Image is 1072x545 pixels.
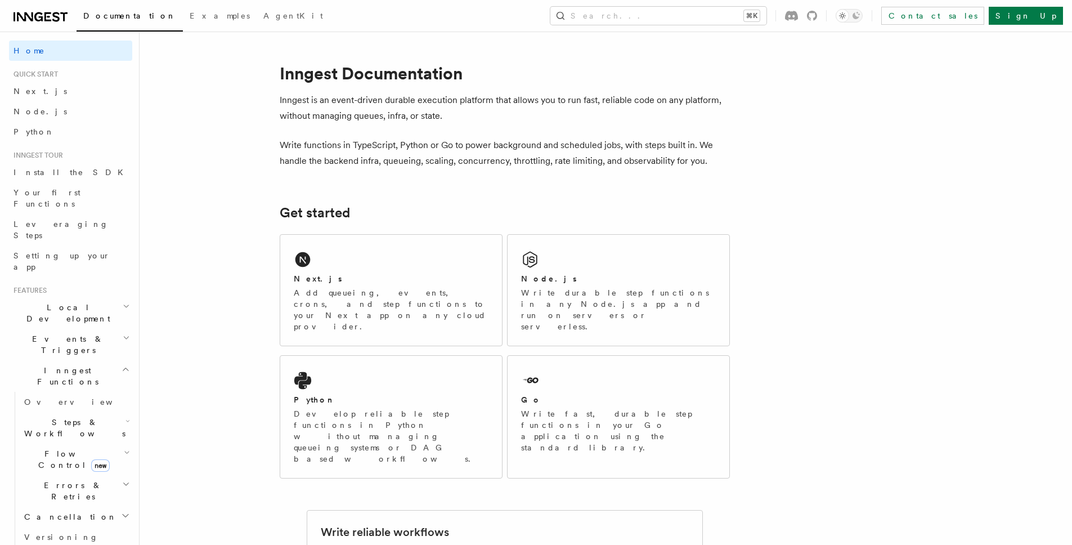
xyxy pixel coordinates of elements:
a: Node.js [9,101,132,122]
span: Python [14,127,55,136]
span: Documentation [83,11,176,20]
span: Events & Triggers [9,333,123,356]
span: Setting up your app [14,251,110,271]
button: Errors & Retries [20,475,132,507]
h2: Python [294,394,335,405]
a: Node.jsWrite durable step functions in any Node.js app and run on servers or serverless. [507,234,730,346]
span: Inngest tour [9,151,63,160]
span: Quick start [9,70,58,79]
a: Documentation [77,3,183,32]
span: Examples [190,11,250,20]
a: Home [9,41,132,61]
span: Node.js [14,107,67,116]
span: Steps & Workflows [20,417,125,439]
span: Errors & Retries [20,480,122,502]
span: Cancellation [20,511,117,522]
span: Next.js [14,87,67,96]
p: Write durable step functions in any Node.js app and run on servers or serverless. [521,287,716,332]
a: Examples [183,3,257,30]
span: new [91,459,110,472]
h2: Node.js [521,273,577,284]
h2: Go [521,394,541,405]
span: Local Development [9,302,123,324]
span: Install the SDK [14,168,130,177]
a: PythonDevelop reliable step functions in Python without managing queueing systems or DAG based wo... [280,355,503,479]
a: Sign Up [989,7,1063,25]
button: Events & Triggers [9,329,132,360]
a: Next.jsAdd queueing, events, crons, and step functions to your Next app on any cloud provider. [280,234,503,346]
p: Write fast, durable step functions in your Go application using the standard library. [521,408,716,453]
h2: Write reliable workflows [321,524,449,540]
span: AgentKit [263,11,323,20]
span: Inngest Functions [9,365,122,387]
a: GoWrite fast, durable step functions in your Go application using the standard library. [507,355,730,479]
button: Flow Controlnew [20,444,132,475]
h2: Next.js [294,273,342,284]
button: Cancellation [20,507,132,527]
a: Next.js [9,81,132,101]
span: Your first Functions [14,188,80,208]
h1: Inngest Documentation [280,63,730,83]
span: Features [9,286,47,295]
a: Setting up your app [9,245,132,277]
a: Get started [280,205,350,221]
span: Flow Control [20,448,124,471]
p: Inngest is an event-driven durable execution platform that allows you to run fast, reliable code ... [280,92,730,124]
span: Leveraging Steps [14,220,109,240]
a: Python [9,122,132,142]
a: Install the SDK [9,162,132,182]
button: Toggle dark mode [836,9,863,23]
kbd: ⌘K [744,10,760,21]
p: Write functions in TypeScript, Python or Go to power background and scheduled jobs, with steps bu... [280,137,730,169]
button: Search...⌘K [550,7,766,25]
span: Home [14,45,45,56]
button: Steps & Workflows [20,412,132,444]
a: Overview [20,392,132,412]
span: Versioning [24,533,98,542]
p: Add queueing, events, crons, and step functions to your Next app on any cloud provider. [294,287,488,332]
a: AgentKit [257,3,330,30]
p: Develop reliable step functions in Python without managing queueing systems or DAG based workflows. [294,408,488,464]
a: Your first Functions [9,182,132,214]
button: Inngest Functions [9,360,132,392]
a: Leveraging Steps [9,214,132,245]
span: Overview [24,397,140,406]
a: Contact sales [881,7,984,25]
button: Local Development [9,297,132,329]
